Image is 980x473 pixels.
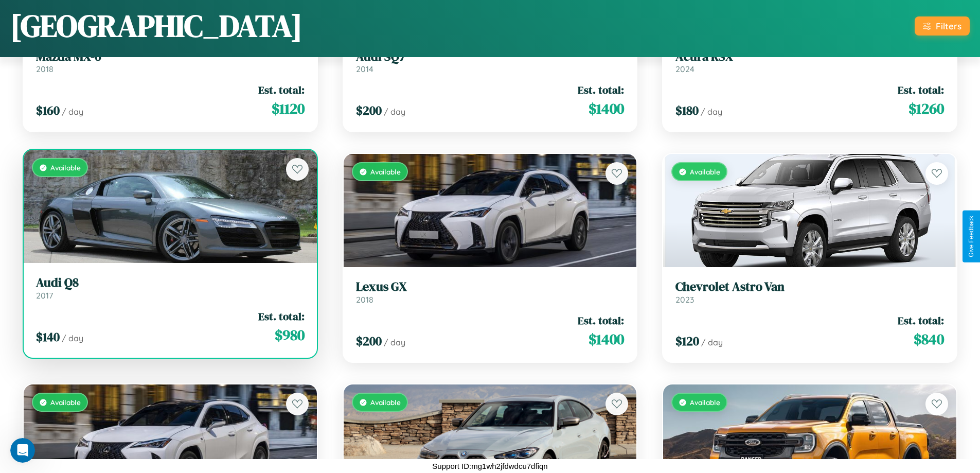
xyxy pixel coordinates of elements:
[258,309,305,324] span: Est. total:
[915,16,970,36] button: Filters
[356,49,625,64] h3: Audi SQ7
[272,98,305,119] span: $ 1120
[908,98,944,119] span: $ 1260
[50,163,81,172] span: Available
[968,216,975,257] div: Give Feedback
[936,21,961,31] div: Filters
[50,398,81,407] span: Available
[432,459,547,473] p: Support ID: mg1wh2jfdwdcu7dfiqn
[675,279,944,305] a: Chevrolet Astro Van2023
[356,102,382,119] span: $ 200
[356,49,625,75] a: Audi SQ72014
[10,5,302,47] h1: [GEOGRAPHIC_DATA]
[675,332,699,349] span: $ 120
[690,398,720,407] span: Available
[36,49,305,64] h3: Mazda MX-6
[356,279,625,294] h3: Lexus GX
[275,325,305,345] span: $ 980
[675,102,699,119] span: $ 180
[370,167,401,176] span: Available
[701,107,722,117] span: / day
[356,332,382,349] span: $ 200
[36,290,53,301] span: 2017
[589,329,624,349] span: $ 1400
[914,329,944,349] span: $ 840
[36,64,54,74] span: 2018
[384,337,405,347] span: / day
[10,438,35,463] iframe: Intercom live chat
[701,337,723,347] span: / day
[384,107,405,117] span: / day
[36,49,305,75] a: Mazda MX-62018
[62,333,83,343] span: / day
[898,82,944,97] span: Est. total:
[258,82,305,97] span: Est. total:
[356,279,625,305] a: Lexus GX2018
[675,294,694,305] span: 2023
[36,102,60,119] span: $ 160
[675,49,944,64] h3: Acura RSX
[36,275,305,290] h3: Audi Q8
[356,64,373,74] span: 2014
[578,313,624,328] span: Est. total:
[675,64,694,74] span: 2024
[690,167,720,176] span: Available
[356,294,373,305] span: 2018
[578,82,624,97] span: Est. total:
[62,107,83,117] span: / day
[36,328,60,345] span: $ 140
[36,275,305,301] a: Audi Q82017
[370,398,401,407] span: Available
[898,313,944,328] span: Est. total:
[589,98,624,119] span: $ 1400
[675,49,944,75] a: Acura RSX2024
[675,279,944,294] h3: Chevrolet Astro Van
